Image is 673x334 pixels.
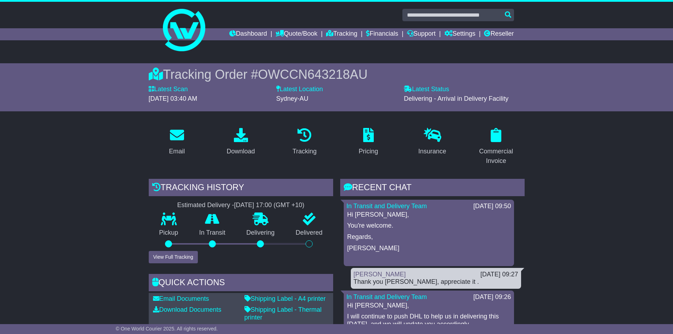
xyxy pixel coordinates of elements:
span: OWCCN643218AU [258,67,367,82]
div: RECENT CHAT [340,179,525,198]
div: Email [169,147,185,156]
a: Reseller [484,28,514,40]
p: I will continue to push DHL to help us in delivering this [DATE], and we will update you accordin... [347,313,510,328]
a: Email Documents [153,295,209,302]
a: Commercial Invoice [468,125,525,168]
div: Pricing [359,147,378,156]
a: Quote/Book [276,28,317,40]
span: © One World Courier 2025. All rights reserved. [116,326,218,332]
a: Shipping Label - A4 printer [244,295,326,302]
div: Quick Actions [149,274,333,293]
div: Commercial Invoice [472,147,520,166]
a: Tracking [326,28,357,40]
a: Dashboard [229,28,267,40]
span: [DATE] 03:40 AM [149,95,197,102]
p: Delivered [285,229,333,237]
label: Latest Status [404,86,449,93]
p: Hi [PERSON_NAME], [347,211,510,219]
div: Tracking Order # [149,67,525,82]
p: In Transit [189,229,236,237]
a: [PERSON_NAME] [354,271,406,278]
div: Thank you [PERSON_NAME], appreciate it . [354,278,518,286]
a: Download Documents [153,306,222,313]
label: Latest Scan [149,86,188,93]
div: [DATE] 09:27 [480,271,518,279]
label: Latest Location [276,86,323,93]
a: Email [164,125,189,159]
a: Pricing [354,125,383,159]
span: Delivering - Arrival in Delivery Facility [404,95,508,102]
a: Settings [444,28,476,40]
div: Tracking history [149,179,333,198]
div: Insurance [418,147,446,156]
a: Support [407,28,436,40]
p: Hi [PERSON_NAME], [347,302,510,310]
div: [DATE] 09:50 [473,203,511,210]
div: [DATE] 17:00 (GMT +10) [234,201,305,209]
div: Tracking [293,147,317,156]
a: In Transit and Delivery Team [347,203,427,210]
div: [DATE] 09:26 [473,293,511,301]
p: You're welcome. [347,222,510,230]
a: Insurance [414,125,451,159]
p: Pickup [149,229,189,237]
span: Sydney-AU [276,95,308,102]
div: Estimated Delivery - [149,201,333,209]
a: Shipping Label - Thermal printer [244,306,322,321]
button: View Full Tracking [149,251,198,263]
p: Delivering [236,229,285,237]
div: Download [226,147,255,156]
p: [PERSON_NAME] [347,245,510,252]
p: Regards, [347,233,510,241]
a: Financials [366,28,398,40]
a: Download [222,125,259,159]
a: In Transit and Delivery Team [347,293,427,300]
a: Tracking [288,125,321,159]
